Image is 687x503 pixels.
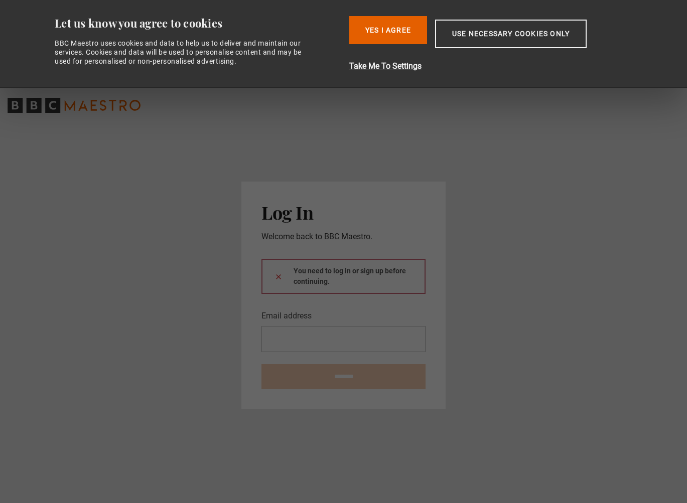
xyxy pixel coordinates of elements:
[261,231,426,243] p: Welcome back to BBC Maestro.
[8,98,141,113] svg: BBC Maestro
[261,310,312,322] label: Email address
[435,20,587,48] button: Use necessary cookies only
[55,39,313,66] div: BBC Maestro uses cookies and data to help us to deliver and maintain our services. Cookies and da...
[349,60,640,72] button: Take Me To Settings
[261,259,426,294] div: You need to log in or sign up before continuing.
[349,16,427,44] button: Yes I Agree
[55,16,341,31] div: Let us know you agree to cookies
[261,202,426,223] h2: Log In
